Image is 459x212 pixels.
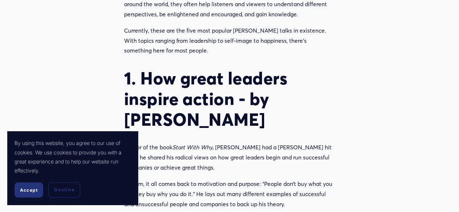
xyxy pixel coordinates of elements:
[7,131,138,205] section: Cookie banner
[124,68,335,130] h2: 1. How great leaders inspire action - by [PERSON_NAME]
[124,142,335,172] p: Author of the book , [PERSON_NAME] had a [PERSON_NAME] hit when he shared his radical views on ho...
[20,187,38,193] span: Accept
[124,179,335,209] p: For him, it all comes back to motivation and purpose: “People don’t buy what you do; they buy why...
[15,138,131,175] p: By using this website, you agree to our use of cookies. We use cookies to provide you with a grea...
[124,26,335,56] p: Currently, these are the five most popular [PERSON_NAME] talks in existence. With topics ranging ...
[172,144,213,150] em: Start With Why
[54,187,74,193] span: Decline
[15,182,43,198] button: Accept
[48,182,80,198] button: Decline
